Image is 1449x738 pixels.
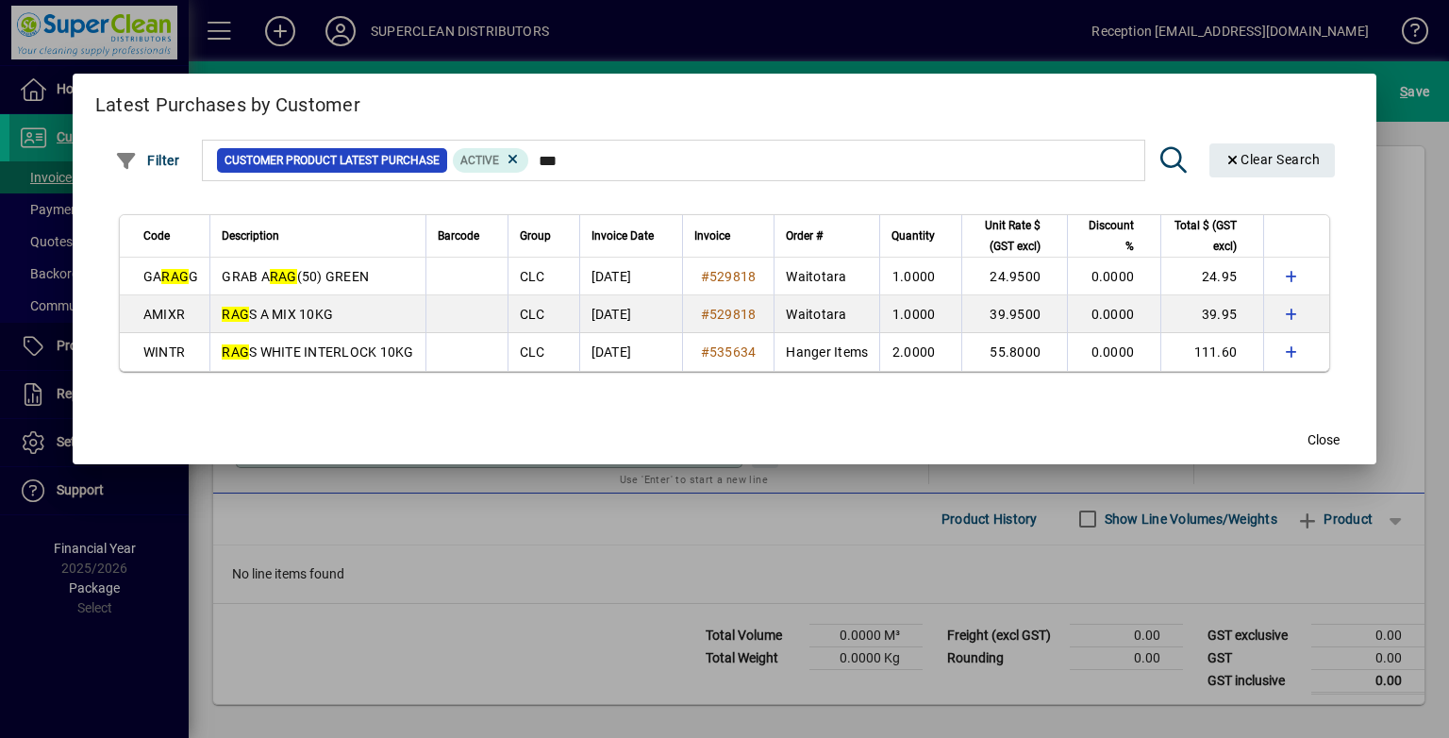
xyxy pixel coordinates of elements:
[701,307,709,322] span: #
[222,307,249,322] em: RAG
[143,307,185,322] span: AMIXR
[222,226,413,246] div: Description
[1067,295,1160,333] td: 0.0000
[460,154,499,167] span: Active
[143,226,199,246] div: Code
[143,344,185,360] span: WINTR
[1067,258,1160,295] td: 0.0000
[1079,215,1134,257] span: Discount %
[879,333,961,371] td: 2.0000
[438,226,479,246] span: Barcode
[143,226,170,246] span: Code
[694,226,730,246] span: Invoice
[520,307,545,322] span: CLC
[1173,215,1237,257] span: Total $ (GST excl)
[73,74,1376,128] h2: Latest Purchases by Customer
[774,333,879,371] td: Hanger Items
[438,226,496,246] div: Barcode
[709,344,757,360] span: 535634
[110,143,185,177] button: Filter
[1067,333,1160,371] td: 0.0000
[453,148,528,173] mat-chip: Product Activation Status: Active
[143,269,199,284] span: GA G
[974,215,1041,257] span: Unit Rate $ (GST excl)
[1160,333,1263,371] td: 111.60
[774,295,879,333] td: Waitotara
[1160,295,1263,333] td: 39.95
[694,266,763,287] a: #529818
[225,151,440,170] span: Customer Product Latest Purchase
[774,258,879,295] td: Waitotara
[974,215,1058,257] div: Unit Rate $ (GST excl)
[579,295,682,333] td: [DATE]
[701,269,709,284] span: #
[694,342,763,362] a: #535634
[709,269,757,284] span: 529818
[520,226,568,246] div: Group
[694,304,763,325] a: #529818
[161,269,189,284] em: RAG
[961,258,1067,295] td: 24.9500
[879,295,961,333] td: 1.0000
[591,226,654,246] span: Invoice Date
[520,344,545,360] span: CLC
[579,258,682,295] td: [DATE]
[1307,430,1340,450] span: Close
[115,153,180,168] span: Filter
[222,307,333,322] span: S A MIX 10KG
[701,344,709,360] span: #
[222,269,369,284] span: GRAB A (50) GREEN
[222,226,279,246] span: Description
[1209,143,1336,177] button: Clear
[786,226,823,246] span: Order #
[222,344,413,360] span: S WHITE INTERLOCK 10KG
[891,226,935,246] span: Quantity
[879,258,961,295] td: 1.0000
[1079,215,1151,257] div: Discount %
[222,344,249,360] em: RAG
[520,226,551,246] span: Group
[1293,423,1354,457] button: Close
[1173,215,1254,257] div: Total $ (GST excl)
[520,269,545,284] span: CLC
[786,226,868,246] div: Order #
[1160,258,1263,295] td: 24.95
[591,226,671,246] div: Invoice Date
[709,307,757,322] span: 529818
[961,295,1067,333] td: 39.9500
[961,333,1067,371] td: 55.8000
[579,333,682,371] td: [DATE]
[891,226,952,246] div: Quantity
[270,269,297,284] em: RAG
[1224,152,1321,167] span: Clear Search
[694,226,763,246] div: Invoice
